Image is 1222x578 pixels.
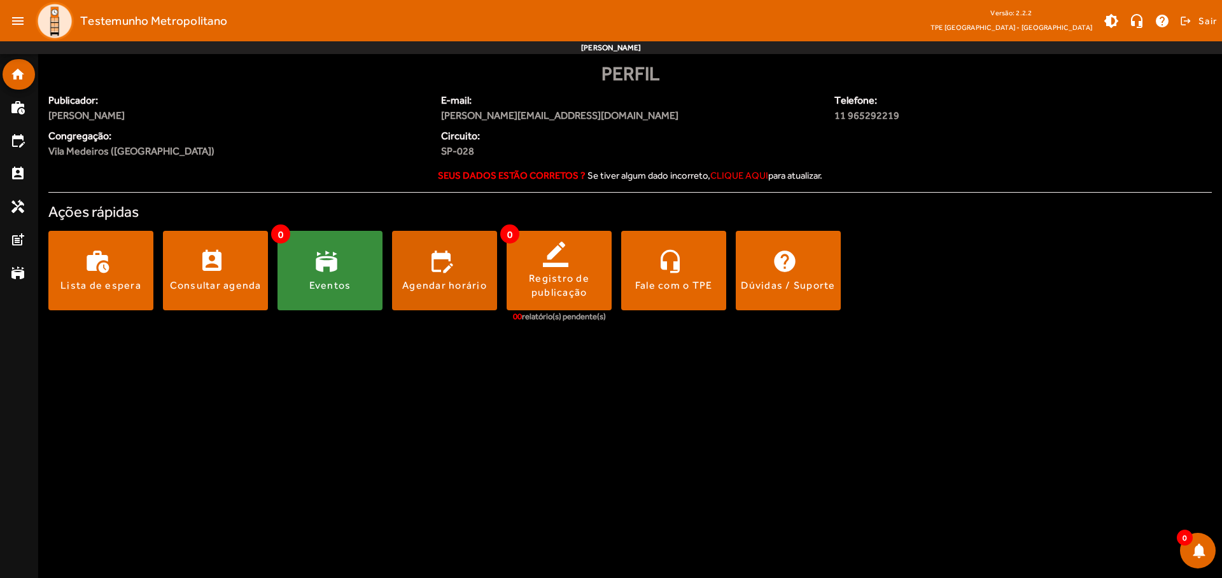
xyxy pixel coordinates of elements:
[441,108,818,123] span: [PERSON_NAME][EMAIL_ADDRESS][DOMAIN_NAME]
[438,170,586,181] strong: Seus dados estão corretos ?
[48,128,426,144] span: Congregação:
[931,21,1092,34] span: TPE [GEOGRAPHIC_DATA] - [GEOGRAPHIC_DATA]
[163,231,268,310] button: Consultar agenda
[48,231,153,310] button: Lista de espera
[507,272,612,300] div: Registro de publicação
[10,67,25,82] mat-icon: home
[931,5,1092,21] div: Versão: 2.2.2
[621,231,726,310] button: Fale com o TPE
[1198,11,1217,31] span: Sair
[48,93,426,108] span: Publicador:
[741,279,835,292] div: Dúvidas / Suporte
[10,232,25,247] mat-icon: post_add
[60,279,141,292] div: Lista de espera
[513,310,606,323] div: relatório(s) pendente(s)
[507,231,612,310] button: Registro de publicação
[10,265,25,280] mat-icon: stadium
[10,133,25,148] mat-icon: edit_calendar
[309,279,351,292] div: Eventos
[402,279,487,292] div: Agendar horário
[736,231,841,310] button: Dúvidas / Suporte
[392,231,497,310] button: Agendar horário
[441,144,622,159] span: SP-028
[710,170,768,181] span: clique aqui
[48,144,214,159] span: Vila Medeiros ([GEOGRAPHIC_DATA])
[513,312,522,321] span: 00
[441,128,622,144] span: Circuito:
[834,93,1114,108] span: Telefone:
[48,59,1212,88] div: Perfil
[170,279,262,292] div: Consultar agenda
[10,199,25,214] mat-icon: handyman
[587,170,822,181] span: Se tiver algum dado incorreto, para atualizar.
[80,11,227,31] span: Testemunho Metropolitano
[1177,530,1193,546] span: 0
[48,203,1212,221] h4: Ações rápidas
[36,2,74,40] img: Logo TPE
[271,224,290,244] span: 0
[5,8,31,34] mat-icon: menu
[10,100,25,115] mat-icon: work_history
[834,108,1114,123] span: 11 965292219
[10,166,25,181] mat-icon: perm_contact_calendar
[500,224,519,244] span: 0
[48,108,426,123] span: [PERSON_NAME]
[277,231,383,310] button: Eventos
[441,93,818,108] span: E-mail:
[635,279,713,292] div: Fale com o TPE
[31,2,227,40] a: Testemunho Metropolitano
[1178,11,1217,31] button: Sair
